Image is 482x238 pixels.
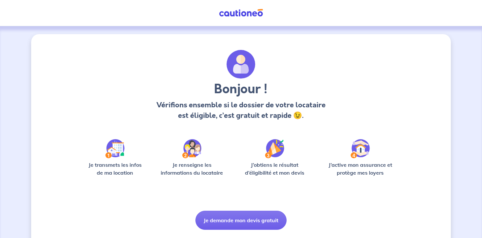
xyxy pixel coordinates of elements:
[84,161,146,177] p: Je transmets les infos de ma location
[154,100,327,121] p: Vérifions ensemble si le dossier de votre locataire est éligible, c’est gratuit et rapide 😉.
[105,139,125,158] img: /static/90a569abe86eec82015bcaae536bd8e6/Step-1.svg
[322,161,398,177] p: J’active mon assurance et protège mes loyers
[265,139,284,158] img: /static/f3e743aab9439237c3e2196e4328bba9/Step-3.svg
[182,139,201,158] img: /static/c0a346edaed446bb123850d2d04ad552/Step-2.svg
[195,211,287,230] button: Je demande mon devis gratuit
[227,50,255,79] img: archivate
[351,139,370,158] img: /static/bfff1cf634d835d9112899e6a3df1a5d/Step-4.svg
[238,161,312,177] p: J’obtiens le résultat d’éligibilité et mon devis
[216,9,266,17] img: Cautioneo
[154,81,327,97] h3: Bonjour !
[157,161,227,177] p: Je renseigne les informations du locataire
